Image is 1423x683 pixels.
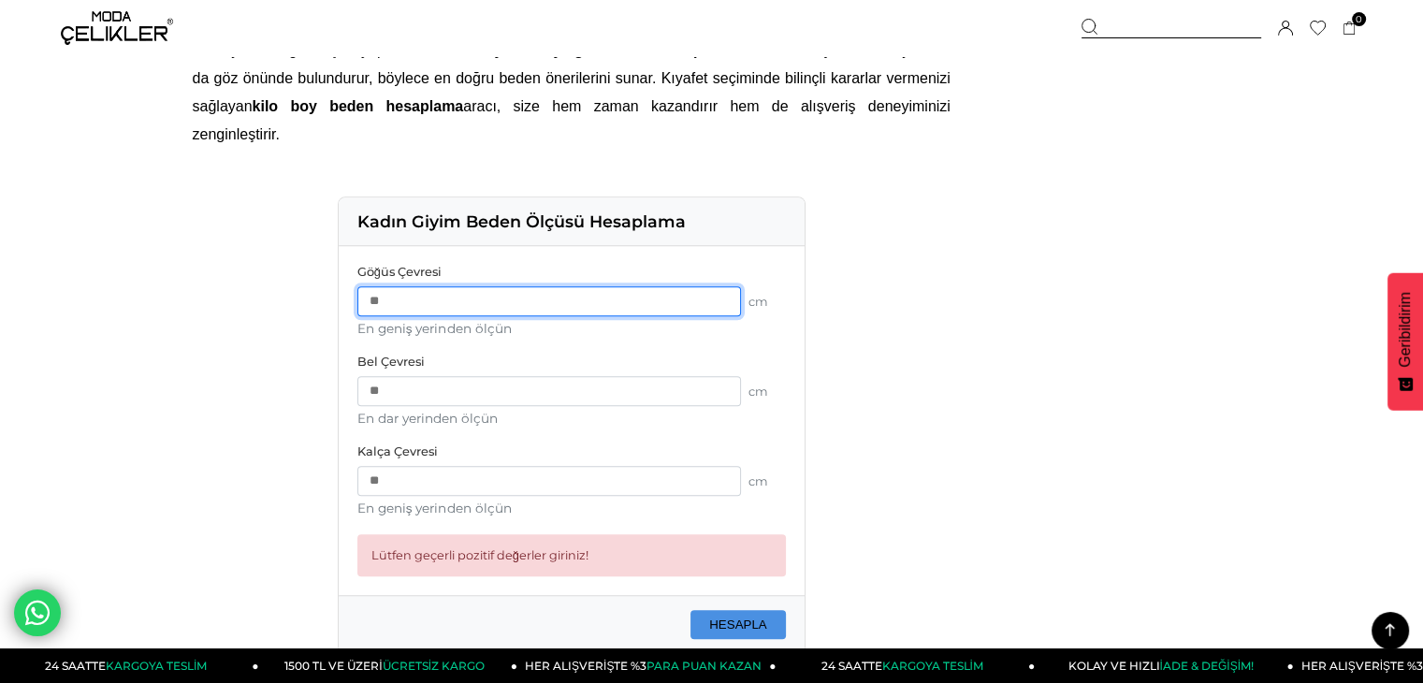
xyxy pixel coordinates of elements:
[106,659,207,673] span: KARGOYA TESLİM
[1352,12,1366,26] span: 0
[383,659,485,673] span: ÜCRETSİZ KARGO
[259,648,518,683] a: 1500 TL VE ÜZERİÜCRETSİZ KARGO
[1035,648,1294,683] a: KOLAY VE HIZLIİADE & DEĞİŞİM!
[517,648,777,683] a: HER ALIŞVERİŞTE %3PARA PUAN KAZAN
[339,197,805,246] div: Kadın Giyim Beden Ölçüsü Hesaplama
[646,659,762,673] span: PARA PUAN KAZAN
[1343,22,1357,36] a: 0
[357,534,786,576] div: Lütfen geçerli pozitif değerler giriniz!
[748,385,786,399] span: cm
[1397,292,1414,368] span: Geribildirim
[748,295,786,309] span: cm
[1387,273,1423,411] button: Geribildirim - Show survey
[777,648,1036,683] a: 24 SAATTEKARGOYA TESLİM
[357,444,786,458] label: Kalça Çevresi
[357,501,786,516] div: En geniş yerinden ölçün
[61,11,173,45] img: logo
[690,610,786,639] button: HESAPLA
[357,411,786,426] div: En dar yerinden ölçün
[357,321,786,336] div: En geniş yerinden ölçün
[253,98,464,114] b: kilo boy beden hesaplama
[748,474,786,488] span: cm
[357,355,786,369] label: Bel Çevresi
[1159,659,1253,673] span: İADE & DEĞİŞİM!
[357,265,786,279] label: Göğüs Çevresi
[881,659,982,673] span: KARGOYA TESLİM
